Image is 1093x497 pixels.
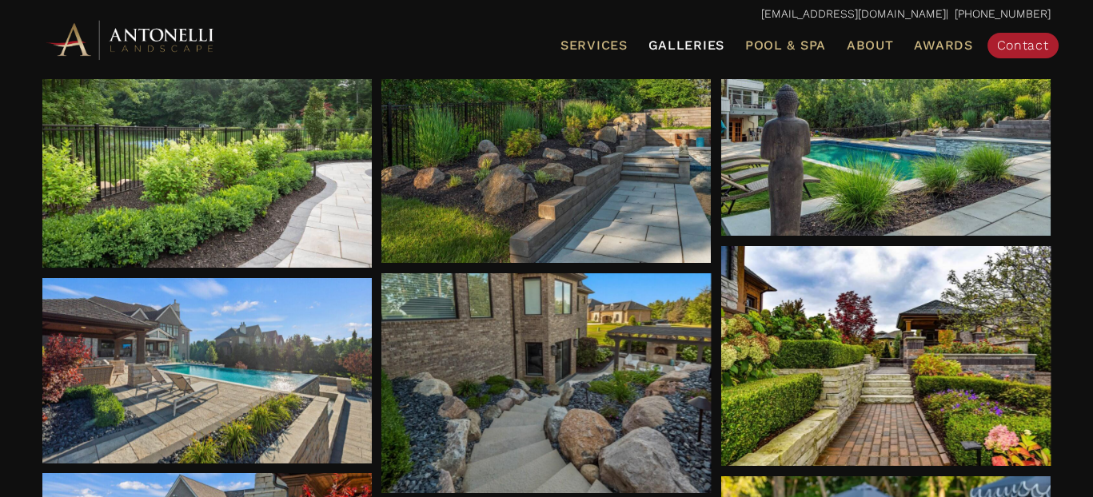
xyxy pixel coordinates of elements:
a: Pool & Spa [739,35,832,56]
span: Services [560,39,628,52]
span: Galleries [648,38,724,53]
span: About [847,39,894,52]
span: Contact [997,38,1049,53]
a: Galleries [642,35,731,56]
a: [EMAIL_ADDRESS][DOMAIN_NAME] [761,7,946,20]
span: Pool & Spa [745,38,826,53]
img: Antonelli Horizontal Logo [43,18,219,62]
p: | [PHONE_NUMBER] [43,4,1051,25]
a: Contact [987,33,1059,58]
a: Awards [908,35,979,56]
a: Services [554,35,634,56]
a: About [840,35,900,56]
span: Awards [914,38,972,53]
